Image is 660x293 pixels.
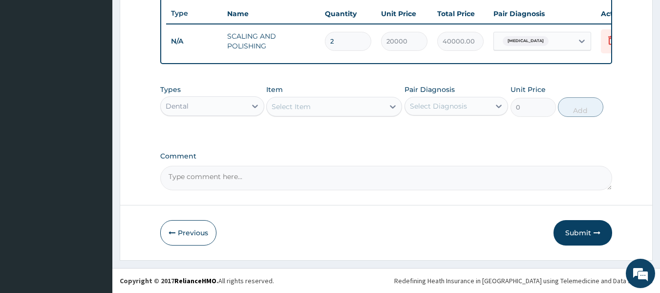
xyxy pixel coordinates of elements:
[410,101,467,111] div: Select Diagnosis
[166,4,222,23] th: Type
[5,192,186,226] textarea: Type your message and hit 'Enter'
[160,86,181,94] label: Types
[596,4,645,23] th: Actions
[166,32,222,50] td: N/A
[160,5,184,28] div: Minimize live chat window
[266,85,283,94] label: Item
[160,220,216,246] button: Previous
[558,97,603,117] button: Add
[272,102,311,112] div: Select Item
[511,85,546,94] label: Unit Price
[112,268,660,293] footer: All rights reserved.
[51,55,164,68] div: Chat with us now
[320,4,376,23] th: Quantity
[18,49,40,73] img: d_794563401_company_1708531726252_794563401
[394,276,653,286] div: Redefining Heath Insurance in [GEOGRAPHIC_DATA] using Telemedicine and Data Science!
[160,152,613,160] label: Comment
[174,276,216,285] a: RelianceHMO
[166,101,189,111] div: Dental
[405,85,455,94] label: Pair Diagnosis
[503,36,549,46] span: [MEDICAL_DATA]
[489,4,596,23] th: Pair Diagnosis
[57,86,135,184] span: We're online!
[554,220,612,246] button: Submit
[120,276,218,285] strong: Copyright © 2017 .
[432,4,489,23] th: Total Price
[222,4,320,23] th: Name
[376,4,432,23] th: Unit Price
[222,26,320,56] td: SCALING AND POLISHING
